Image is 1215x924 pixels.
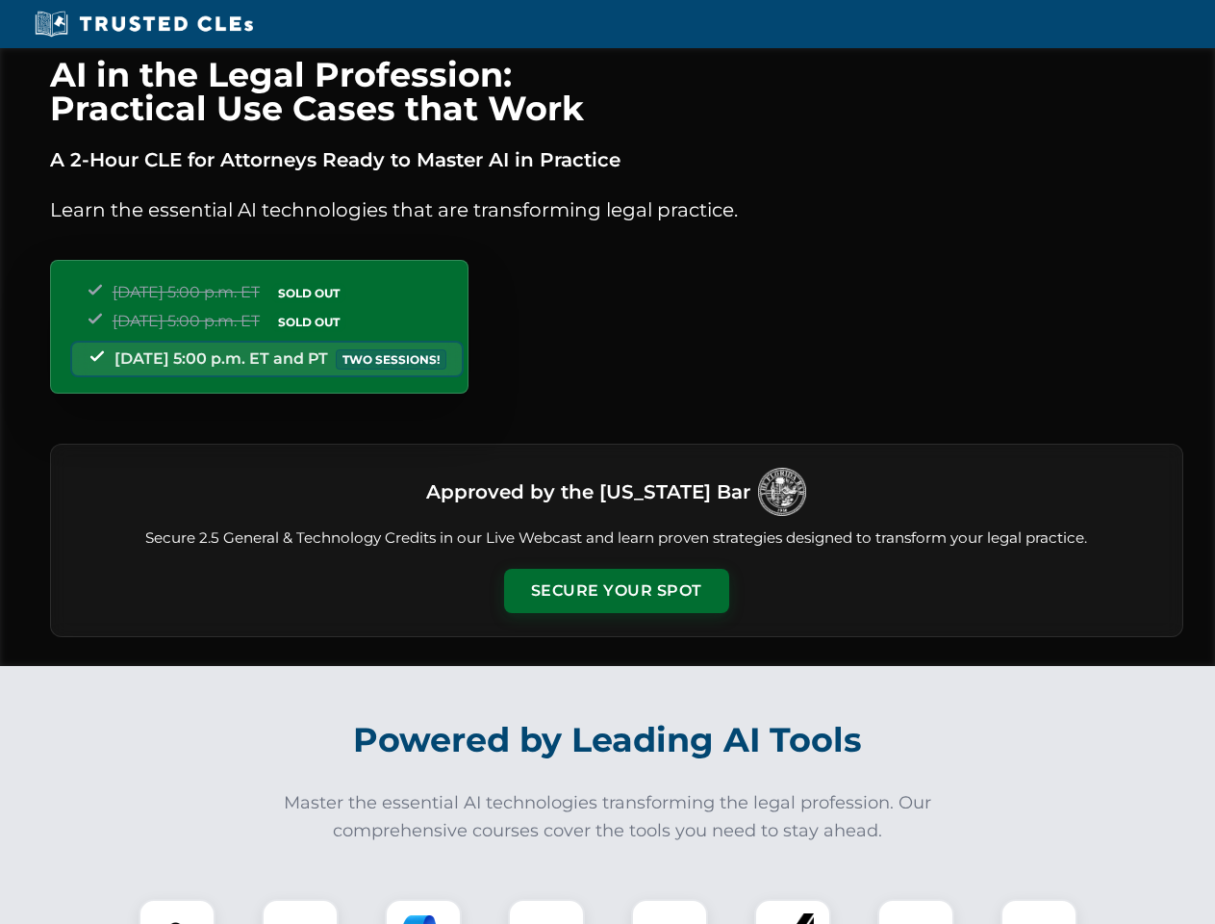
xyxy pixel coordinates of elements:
p: Learn the essential AI technologies that are transforming legal practice. [50,194,1183,225]
img: Trusted CLEs [29,10,259,38]
button: Secure Your Spot [504,569,729,613]
p: Master the essential AI technologies transforming the legal profession. Our comprehensive courses... [271,789,945,845]
h1: AI in the Legal Profession: Practical Use Cases that Work [50,58,1183,125]
span: [DATE] 5:00 p.m. ET [113,312,260,330]
span: [DATE] 5:00 p.m. ET [113,283,260,301]
h3: Approved by the [US_STATE] Bar [426,475,750,509]
p: A 2-Hour CLE for Attorneys Ready to Master AI in Practice [50,144,1183,175]
p: Secure 2.5 General & Technology Credits in our Live Webcast and learn proven strategies designed ... [74,527,1159,550]
span: SOLD OUT [271,312,346,332]
h2: Powered by Leading AI Tools [75,706,1141,774]
img: Logo [758,468,806,516]
span: SOLD OUT [271,283,346,303]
